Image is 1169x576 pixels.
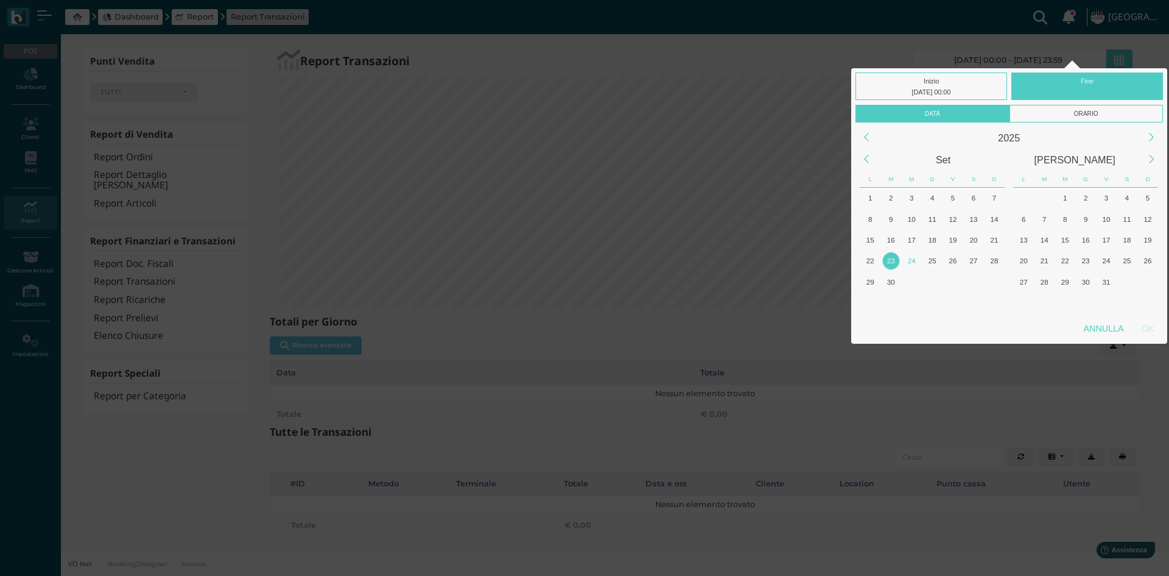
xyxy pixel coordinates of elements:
[963,251,984,271] div: Sabato, Settembre 27
[986,211,1002,227] div: 14
[943,188,963,208] div: Venerdì, Settembre 5
[924,190,941,206] div: 4
[1078,274,1094,290] div: 30
[862,211,879,227] div: 8
[1075,171,1096,188] div: Giovedì
[1096,251,1117,271] div: Venerdì, Ottobre 24
[984,251,1005,271] div: Domenica, Settembre 28
[945,190,961,206] div: 5
[860,293,880,313] div: Lunedì, Ottobre 6
[1078,190,1094,206] div: 2
[1117,171,1137,188] div: Sabato
[943,171,963,188] div: Venerdì
[883,274,899,290] div: 30
[1036,252,1053,269] div: 21
[963,188,984,208] div: Sabato, Settembre 6
[1075,188,1096,208] div: Giovedì, Ottobre 2
[901,171,922,188] div: Mercoledì
[1075,318,1132,340] div: Annulla
[862,190,879,206] div: 1
[1137,271,1158,292] div: Domenica, Novembre 2
[1034,230,1055,251] div: Martedì, Ottobre 14
[1117,293,1137,313] div: Sabato, Novembre 8
[945,232,961,248] div: 19
[858,87,1005,98] div: [DATE] 00:00
[901,293,922,313] div: Mercoledì, Ottobre 8
[1098,190,1115,206] div: 3
[1075,230,1096,251] div: Giovedì, Ottobre 16
[924,252,941,269] div: 25
[922,251,943,271] div: Giovedì, Settembre 25
[855,105,1009,123] div: Data
[883,211,899,227] div: 9
[1057,190,1073,206] div: 1
[1013,293,1034,313] div: Lunedì, Novembre 3
[1098,232,1115,248] div: 17
[984,230,1005,251] div: Domenica, Settembre 21
[924,211,941,227] div: 11
[901,188,922,208] div: Mercoledì, Settembre 3
[1036,232,1053,248] div: 14
[1139,211,1156,227] div: 12
[1096,208,1117,229] div: Venerdì, Ottobre 10
[963,271,984,292] div: Sabato, Ottobre 4
[1055,293,1075,313] div: Mercoledì, Novembre 5
[877,127,1140,149] div: 2025
[880,293,901,313] div: Martedì, Ottobre 7
[1034,293,1055,313] div: Martedì, Novembre 4
[1118,211,1135,227] div: 11
[862,274,879,290] div: 29
[984,208,1005,229] div: Domenica, Settembre 14
[883,252,899,269] div: 23
[1036,211,1053,227] div: 7
[1137,293,1158,313] div: Domenica, Novembre 9
[1078,252,1094,269] div: 23
[1013,271,1034,292] div: Lunedì, Ottobre 27
[963,171,984,188] div: Sabato
[1075,208,1096,229] div: Giovedì, Ottobre 9
[1096,293,1117,313] div: Venerdì, Novembre 7
[1139,252,1156,269] div: 26
[880,208,901,229] div: Martedì, Settembre 9
[860,271,880,292] div: Lunedì, Settembre 29
[1096,230,1117,251] div: Venerdì, Ottobre 17
[901,208,922,229] div: Mercoledì, Settembre 10
[922,208,943,229] div: Giovedì, Settembre 11
[922,271,943,292] div: Giovedì, Ottobre 2
[965,190,981,206] div: 6
[1034,171,1055,188] div: Martedì
[986,190,1002,206] div: 7
[922,171,943,188] div: Giovedì
[943,230,963,251] div: Venerdì, Settembre 19
[860,188,880,208] div: Lunedì, Settembre 1
[1075,251,1096,271] div: Giovedì, Ottobre 23
[1016,211,1032,227] div: 6
[1034,271,1055,292] div: Martedì, Ottobre 28
[901,230,922,251] div: Mercoledì, Settembre 17
[904,190,920,206] div: 3
[1098,211,1115,227] div: 10
[1118,232,1135,248] div: 18
[924,232,941,248] div: 18
[904,252,920,269] div: 24
[1075,271,1096,292] div: Giovedì, Ottobre 30
[1118,252,1135,269] div: 25
[1139,124,1165,151] div: Next Year
[904,232,920,248] div: 17
[984,171,1005,188] div: Domenica
[1098,274,1115,290] div: 31
[1055,251,1075,271] div: Mercoledì, Ottobre 22
[1013,230,1034,251] div: Lunedì, Ottobre 13
[1009,149,1140,171] div: Ottobre
[904,211,920,227] div: 10
[1096,271,1117,292] div: Venerdì, Ottobre 31
[1096,171,1117,188] div: Venerdì
[1055,208,1075,229] div: Mercoledì, Ottobre 8
[945,252,961,269] div: 26
[36,10,80,19] span: Assistenza
[1013,208,1034,229] div: Lunedì, Ottobre 6
[880,271,901,292] div: Martedì, Settembre 30
[1137,230,1158,251] div: Domenica, Ottobre 19
[880,188,901,208] div: Martedì, Settembre 2
[965,232,981,248] div: 20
